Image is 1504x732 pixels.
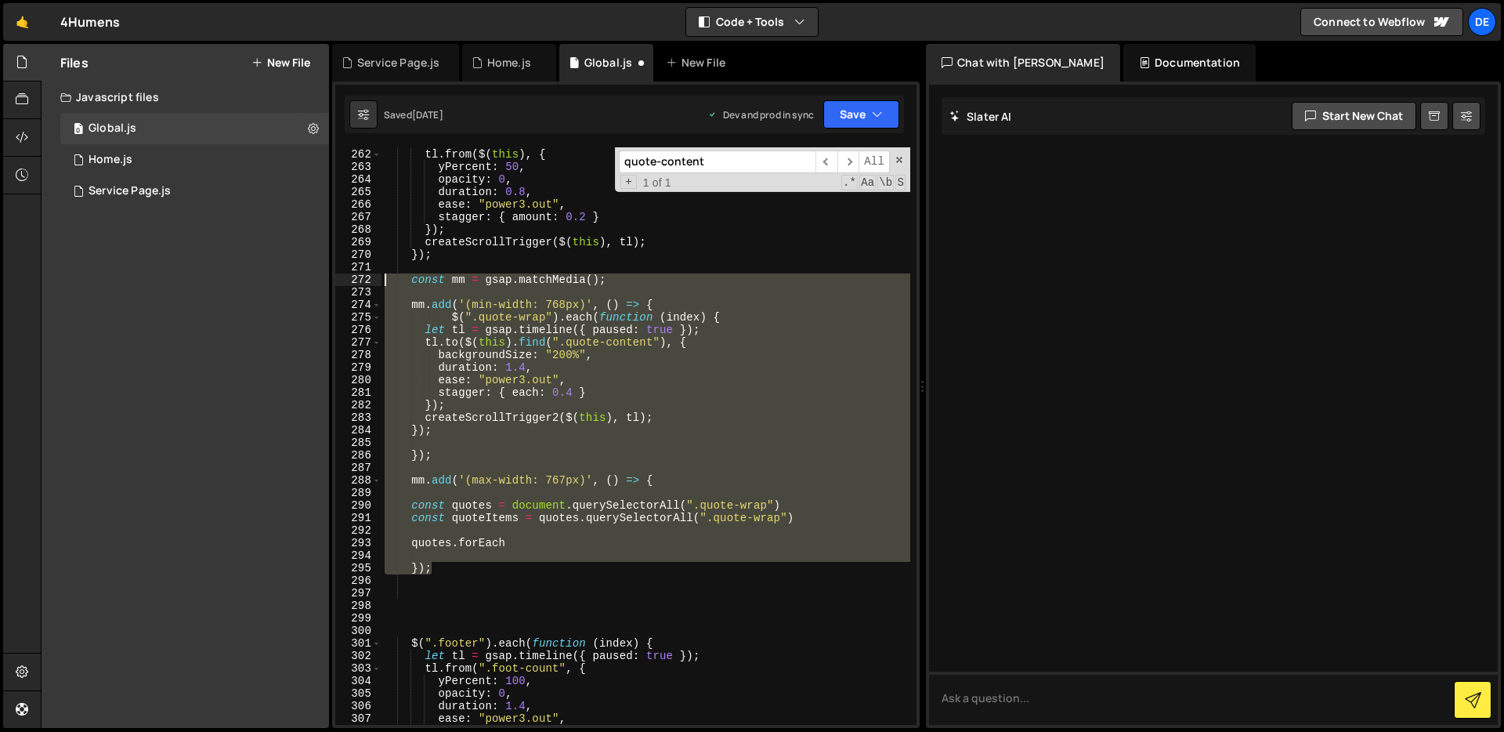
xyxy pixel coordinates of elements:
div: 306 [335,700,381,712]
div: Service Page.js [357,55,439,71]
div: 294 [335,549,381,562]
span: ​ [815,150,837,173]
div: 285 [335,437,381,449]
div: 265 [335,186,381,198]
span: Whole Word Search [877,175,894,190]
div: 16379/44317.js [60,144,329,176]
div: 276 [335,324,381,336]
div: 304 [335,675,381,687]
span: CaseSensitive Search [859,175,876,190]
div: Home.js [487,55,531,71]
div: 307 [335,712,381,725]
input: Search for [619,150,815,173]
div: Service Page.js [89,184,171,198]
div: 295 [335,562,381,574]
div: 272 [335,274,381,286]
div: 266 [335,198,381,211]
div: 302 [335,650,381,662]
div: 283 [335,411,381,424]
h2: Files [60,54,89,71]
div: 300 [335,625,381,637]
div: Documentation [1123,44,1256,82]
div: 288 [335,474,381,487]
div: 4Humens [60,13,120,31]
div: 292 [335,524,381,537]
div: [DATE] [412,108,443,121]
div: Saved [384,108,443,121]
div: 301 [335,637,381,650]
div: 287 [335,462,381,474]
div: 279 [335,361,381,374]
div: 281 [335,386,381,399]
div: 303 [335,662,381,675]
span: 1 of 1 [637,176,678,189]
button: Save [823,100,899,129]
div: 264 [335,173,381,186]
div: Chat with [PERSON_NAME] [926,44,1120,82]
div: 290 [335,499,381,512]
div: 267 [335,211,381,223]
div: 278 [335,349,381,361]
span: Search In Selection [895,175,906,190]
div: Home.js [89,153,132,167]
div: 268 [335,223,381,236]
div: 291 [335,512,381,524]
div: 298 [335,600,381,612]
div: Javascript files [42,82,329,113]
div: 274 [335,299,381,311]
div: 275 [335,311,381,324]
div: 297 [335,587,381,600]
div: 277 [335,336,381,349]
div: 289 [335,487,381,499]
h2: Slater AI [949,109,1012,124]
div: Global.js [89,121,136,136]
div: Dev and prod in sync [707,108,814,121]
div: 262 [335,148,381,161]
div: 270 [335,248,381,261]
button: New File [251,56,310,69]
div: 263 [335,161,381,173]
span: Alt-Enter [859,150,890,173]
div: 271 [335,261,381,274]
span: Toggle Replace mode [620,175,637,189]
span: RegExp Search [841,175,858,190]
button: Start new chat [1292,102,1416,130]
div: 16379/44318.js [60,176,329,207]
div: 299 [335,612,381,625]
a: De [1468,8,1496,36]
div: 293 [335,537,381,549]
span: ​ [837,150,859,173]
a: Connect to Webflow [1300,8,1463,36]
div: 282 [335,399,381,411]
div: 280 [335,374,381,386]
div: 273 [335,286,381,299]
div: Global.js [584,55,632,71]
div: 284 [335,424,381,437]
div: 305 [335,687,381,700]
div: 16379/44316.js [60,113,329,144]
button: Code + Tools [686,8,818,36]
div: 269 [335,236,381,248]
div: New File [666,55,732,71]
span: 0 [74,124,83,136]
div: 286 [335,449,381,462]
a: 🤙 [3,3,42,41]
div: 296 [335,574,381,587]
